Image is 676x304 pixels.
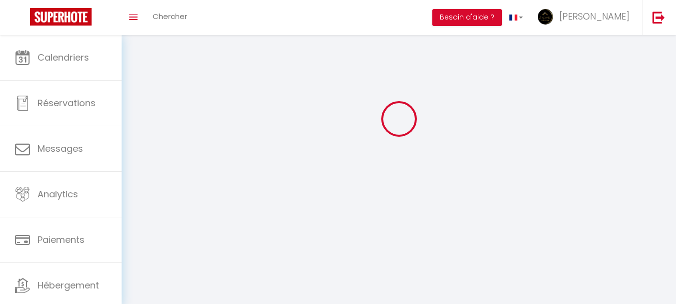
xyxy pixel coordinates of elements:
span: Paiements [38,233,85,246]
span: Messages [38,142,83,155]
span: Réservations [38,97,96,109]
button: Ouvrir le widget de chat LiveChat [8,4,38,34]
button: Besoin d'aide ? [432,9,502,26]
span: Chercher [153,11,187,22]
span: Analytics [38,188,78,200]
span: Hébergement [38,279,99,291]
span: [PERSON_NAME] [559,10,629,23]
img: Super Booking [30,8,92,26]
img: logout [652,11,665,24]
img: ... [538,9,553,25]
span: Calendriers [38,51,89,64]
